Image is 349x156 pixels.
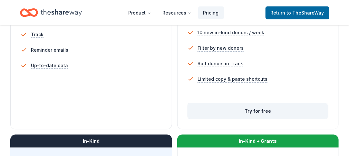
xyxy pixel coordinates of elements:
span: Return [271,9,324,17]
span: Limited copy & paste shortcuts [198,75,268,83]
nav: Main [123,5,224,20]
button: Product [123,6,156,19]
span: 10 new in-kind donors / week [198,29,265,36]
span: Track [31,31,44,38]
span: Filter by new donors [198,44,244,52]
a: Home [20,5,82,20]
span: Up-to-date data [31,62,68,69]
a: Returnto TheShareWay [266,6,329,19]
span: Reminder emails [31,46,68,54]
button: Try for free [188,103,328,119]
span: to TheShareWay [287,10,324,16]
button: Resources [158,6,197,19]
span: Sort donors in Track [198,60,243,68]
a: Pricing [198,6,224,19]
div: In-Kind [10,135,172,148]
div: In-Kind + Grants [177,135,339,148]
